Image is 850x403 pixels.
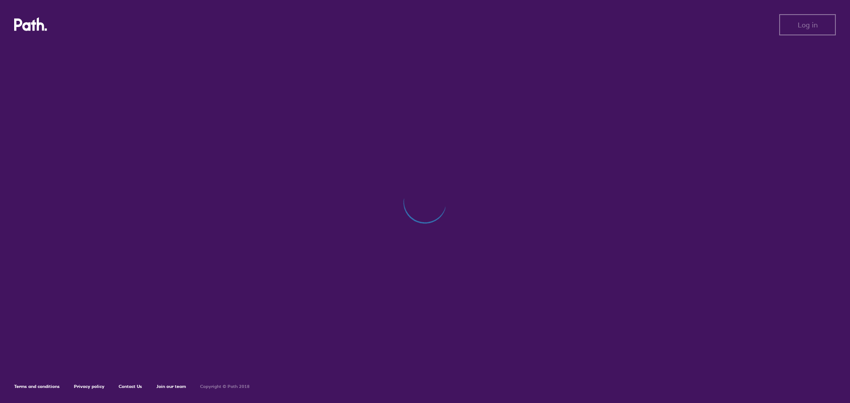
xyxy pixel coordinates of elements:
[200,384,250,389] h6: Copyright © Path 2018
[798,21,818,29] span: Log in
[119,384,142,389] a: Contact Us
[74,384,104,389] a: Privacy policy
[156,384,186,389] a: Join our team
[14,384,60,389] a: Terms and conditions
[779,14,836,35] button: Log in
